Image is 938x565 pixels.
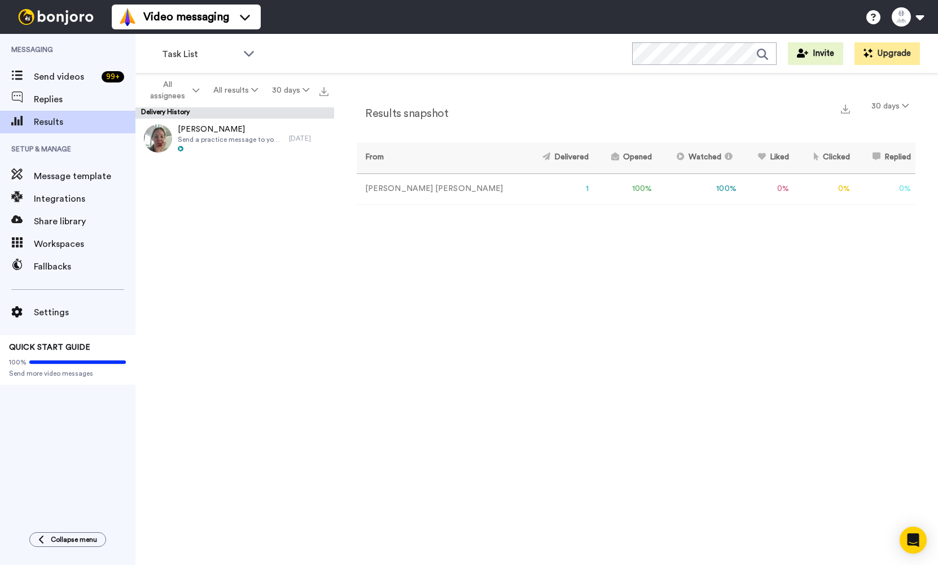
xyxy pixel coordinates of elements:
div: Delivery History [135,107,334,119]
a: [PERSON_NAME]Send a practice message to yourself[DATE] [135,119,334,158]
div: [DATE] [289,134,328,143]
img: export.svg [841,105,850,114]
span: Settings [34,306,135,319]
button: 30 days [265,80,316,101]
th: Replied [854,142,915,173]
span: QUICK START GUIDE [9,344,90,351]
img: bc97d674-a63e-43a9-b900-5fbeae9bcdff-thumb.jpg [144,124,172,153]
img: vm-color.svg [119,8,137,26]
td: 100 % [656,173,741,205]
span: [PERSON_NAME] [178,124,283,135]
button: Export all results that match these filters now. [316,82,332,99]
span: Send videos [34,70,97,84]
th: From [357,142,524,173]
button: 30 days [865,96,915,116]
button: All results [207,80,265,101]
td: [PERSON_NAME] [PERSON_NAME] [357,173,524,205]
span: Replies [34,93,135,106]
span: Message template [34,169,135,183]
button: Collapse menu [29,532,106,547]
span: 100% [9,358,27,367]
td: 0 % [854,173,915,205]
span: Send a practice message to yourself [178,135,283,144]
td: 0 % [741,173,794,205]
span: Integrations [34,192,135,206]
span: Share library [34,215,135,228]
img: bj-logo-header-white.svg [14,9,98,25]
td: 1 [524,173,593,205]
span: Task List [162,47,238,61]
th: Opened [593,142,656,173]
button: All assignees [138,75,207,106]
span: All assignees [144,79,190,102]
span: Results [34,115,135,129]
span: Send more video messages [9,369,126,378]
span: Collapse menu [51,535,97,544]
div: 99 + [102,71,124,82]
div: Open Intercom Messenger [900,527,927,554]
th: Watched [656,142,741,173]
span: Fallbacks [34,260,135,273]
button: Invite [788,42,843,65]
button: Upgrade [854,42,920,65]
td: 100 % [593,173,656,205]
td: 0 % [794,173,855,205]
span: Video messaging [143,9,229,25]
h2: Results snapshot [357,107,448,120]
th: Clicked [794,142,855,173]
th: Delivered [524,142,593,173]
span: Workspaces [34,237,135,251]
img: export.svg [319,87,328,96]
button: Export a summary of each team member’s results that match this filter now. [838,100,853,116]
th: Liked [741,142,794,173]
